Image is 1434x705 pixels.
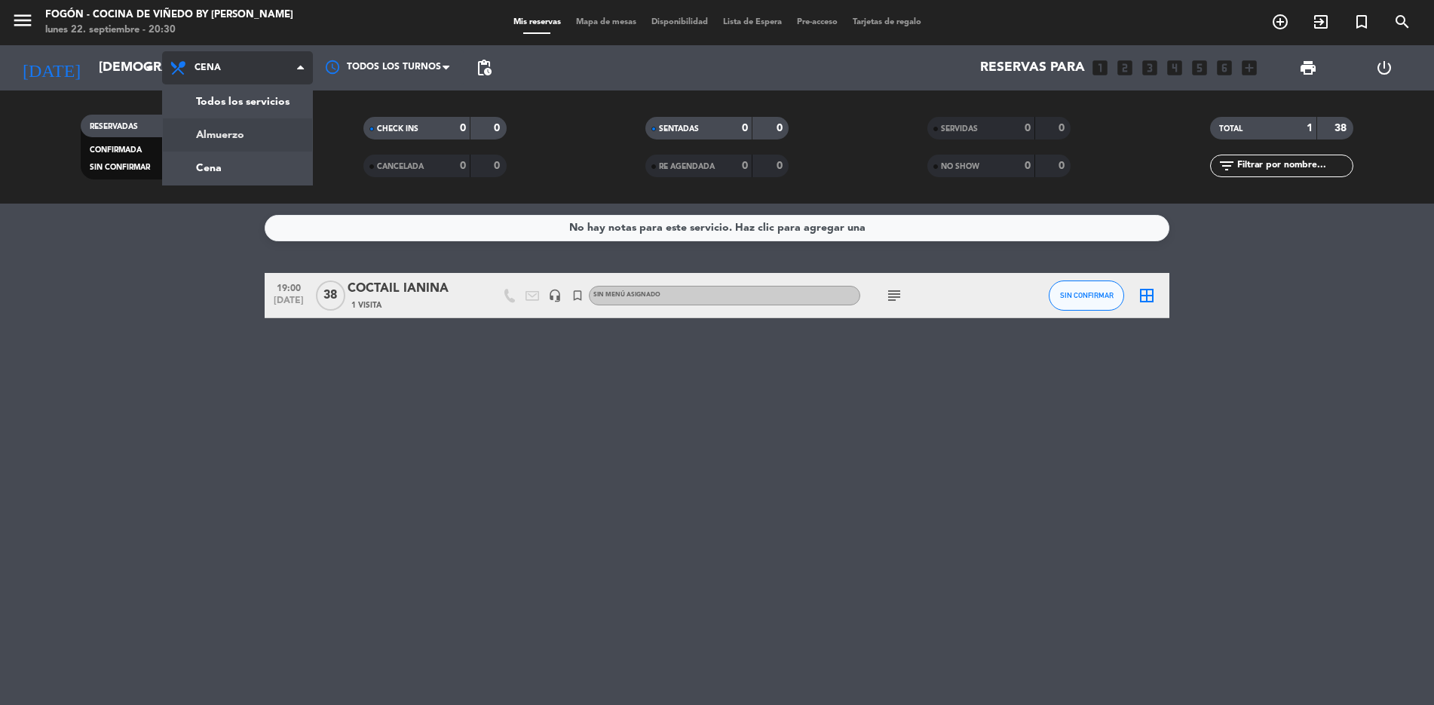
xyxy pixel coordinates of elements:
[11,9,34,37] button: menu
[195,63,221,73] span: Cena
[571,289,584,302] i: turned_in_not
[1218,157,1236,175] i: filter_list
[1307,123,1313,133] strong: 1
[777,161,786,171] strong: 0
[593,292,660,298] span: Sin menú asignado
[45,23,293,38] div: lunes 22. septiembre - 20:30
[163,85,312,118] a: Todos los servicios
[742,123,748,133] strong: 0
[494,123,503,133] strong: 0
[316,280,345,311] span: 38
[659,163,715,170] span: RE AGENDADA
[644,18,715,26] span: Disponibilidad
[460,123,466,133] strong: 0
[1140,58,1160,78] i: looks_3
[351,299,381,311] span: 1 Visita
[1025,123,1031,133] strong: 0
[506,18,568,26] span: Mis reservas
[1025,161,1031,171] strong: 0
[789,18,845,26] span: Pre-acceso
[1236,158,1353,174] input: Filtrar por nombre...
[1353,13,1371,31] i: turned_in_not
[460,161,466,171] strong: 0
[569,219,866,237] div: No hay notas para este servicio. Haz clic para agregar una
[980,60,1085,75] span: Reservas para
[885,287,903,305] i: subject
[270,278,308,296] span: 19:00
[270,296,308,313] span: [DATE]
[715,18,789,26] span: Lista de Espera
[742,161,748,171] strong: 0
[140,59,158,77] i: arrow_drop_down
[777,123,786,133] strong: 0
[1299,59,1317,77] span: print
[941,125,978,133] span: SERVIDAS
[1215,58,1234,78] i: looks_6
[1347,45,1423,90] div: LOG OUT
[1375,59,1393,77] i: power_settings_new
[1059,123,1068,133] strong: 0
[348,279,476,299] div: COCTAIL IANINA
[11,9,34,32] i: menu
[1090,58,1110,78] i: looks_one
[941,163,979,170] span: NO SHOW
[845,18,929,26] span: Tarjetas de regalo
[659,125,699,133] span: SENTADAS
[1049,280,1124,311] button: SIN CONFIRMAR
[163,118,312,152] a: Almuerzo
[1393,13,1411,31] i: search
[377,163,424,170] span: CANCELADA
[1334,123,1350,133] strong: 38
[163,152,312,185] a: Cena
[1059,161,1068,171] strong: 0
[90,123,138,130] span: RESERVADAS
[11,51,91,84] i: [DATE]
[475,59,493,77] span: pending_actions
[1312,13,1330,31] i: exit_to_app
[1060,291,1114,299] span: SIN CONFIRMAR
[1271,13,1289,31] i: add_circle_outline
[45,8,293,23] div: Fogón - Cocina de viñedo by [PERSON_NAME]
[1165,58,1184,78] i: looks_4
[1190,58,1209,78] i: looks_5
[1138,287,1156,305] i: border_all
[1219,125,1242,133] span: TOTAL
[1239,58,1259,78] i: add_box
[494,161,503,171] strong: 0
[548,289,562,302] i: headset_mic
[90,146,142,154] span: CONFIRMADA
[1115,58,1135,78] i: looks_two
[568,18,644,26] span: Mapa de mesas
[90,164,150,171] span: SIN CONFIRMAR
[377,125,418,133] span: CHECK INS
